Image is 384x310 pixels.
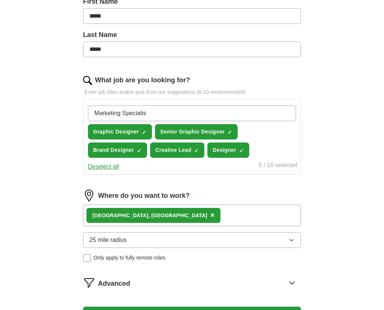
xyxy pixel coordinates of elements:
span: ✓ [142,129,146,135]
img: location.png [83,190,95,202]
button: × [210,210,215,221]
span: × [210,211,215,219]
span: Advanced [98,279,130,289]
div: [GEOGRAPHIC_DATA], [GEOGRAPHIC_DATA] [92,212,207,220]
span: Senior Graphic Designer [160,128,225,136]
button: Brand Designer✓ [88,142,147,158]
label: Where do you want to work? [98,191,190,201]
span: ✓ [194,148,199,154]
input: Only apply to fully remote roles [83,254,91,262]
button: 25 mile radius [83,232,301,248]
span: ✓ [137,148,141,154]
span: Graphic Designer [93,128,139,136]
span: Only apply to fully remote roles [94,254,165,262]
input: Type a job title and press enter [88,105,296,121]
img: filter [83,277,95,289]
div: 5 / 10 selected [259,161,298,171]
label: Last Name [83,30,301,40]
span: Brand Designer [93,146,134,154]
span: 25 mile radius [89,236,127,245]
label: What job are you looking for? [95,75,190,85]
button: Deselect all [88,162,119,171]
button: Graphic Designer✓ [88,124,152,139]
button: Designer✓ [207,142,249,158]
span: ✓ [239,148,244,154]
button: Creative Lead✓ [150,142,204,158]
img: search.png [83,76,92,85]
span: Creative Lead [155,146,191,154]
p: Enter job titles and/or pick from our suggestions (6-10 recommended) [83,88,301,96]
button: Senior Graphic Designer✓ [155,124,238,139]
span: Designer [213,146,236,154]
span: ✓ [228,129,232,135]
